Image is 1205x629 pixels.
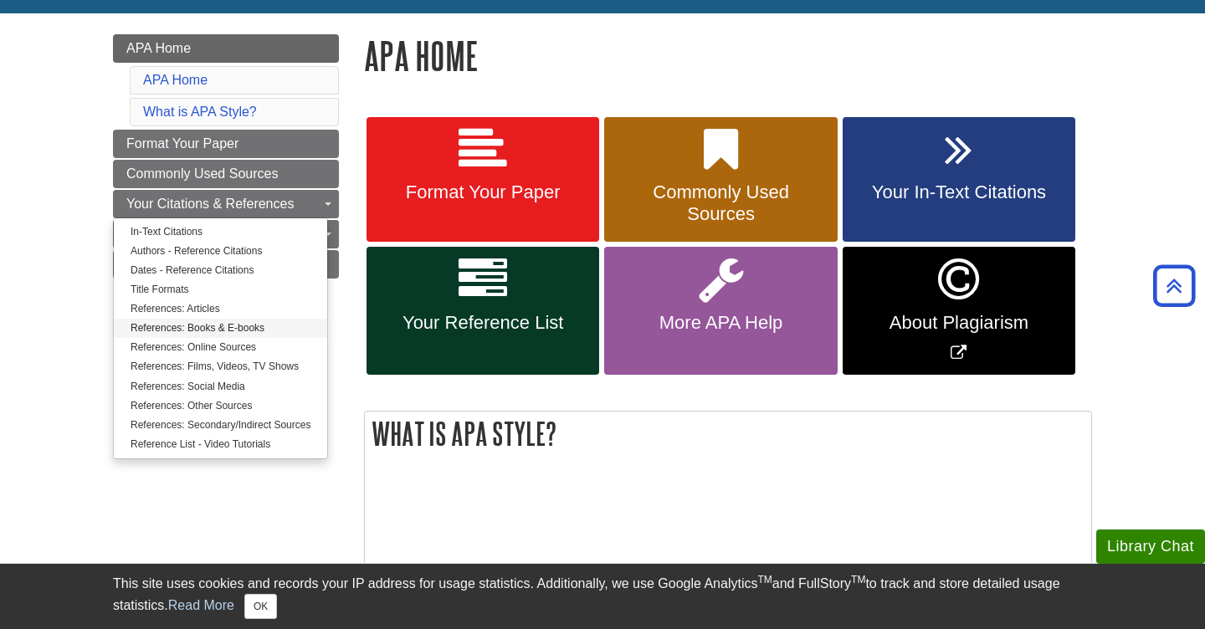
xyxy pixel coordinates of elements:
[855,312,1063,334] span: About Plagiarism
[114,280,327,299] a: Title Formats
[757,574,772,586] sup: TM
[379,182,587,203] span: Format Your Paper
[617,182,824,225] span: Commonly Used Sources
[126,136,238,151] span: Format Your Paper
[617,312,824,334] span: More APA Help
[113,160,339,188] a: Commonly Used Sources
[379,312,587,334] span: Your Reference List
[114,377,327,396] a: References: Social Media
[855,182,1063,203] span: Your In-Text Citations
[114,261,327,280] a: Dates - Reference Citations
[114,242,327,261] a: Authors - Reference Citations
[113,190,339,218] a: Your Citations & References
[604,117,837,243] a: Commonly Used Sources
[1096,529,1205,564] button: Library Chat
[143,73,208,87] a: APA Home
[143,105,257,119] a: What is APA Style?
[114,396,327,416] a: References: Other Sources
[244,594,277,619] button: Close
[367,117,599,243] a: Format Your Paper
[114,299,327,319] a: References: Articles
[843,247,1075,375] a: Link opens in new window
[851,574,865,586] sup: TM
[114,222,327,242] a: In-Text Citations
[114,338,327,357] a: References: Online Sources
[126,197,294,211] span: Your Citations & References
[114,435,327,454] a: Reference List - Video Tutorials
[113,34,339,389] div: Guide Page Menu
[126,166,278,181] span: Commonly Used Sources
[114,357,327,376] a: References: Films, Videos, TV Shows
[126,41,191,55] span: APA Home
[364,34,1092,77] h1: APA Home
[113,130,339,158] a: Format Your Paper
[367,247,599,375] a: Your Reference List
[1147,274,1201,297] a: Back to Top
[365,412,1091,456] h2: What is APA Style?
[604,247,837,375] a: More APA Help
[168,598,234,612] a: Read More
[113,574,1092,619] div: This site uses cookies and records your IP address for usage statistics. Additionally, we use Goo...
[114,319,327,338] a: References: Books & E-books
[114,416,327,435] a: References: Secondary/Indirect Sources
[113,34,339,63] a: APA Home
[843,117,1075,243] a: Your In-Text Citations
